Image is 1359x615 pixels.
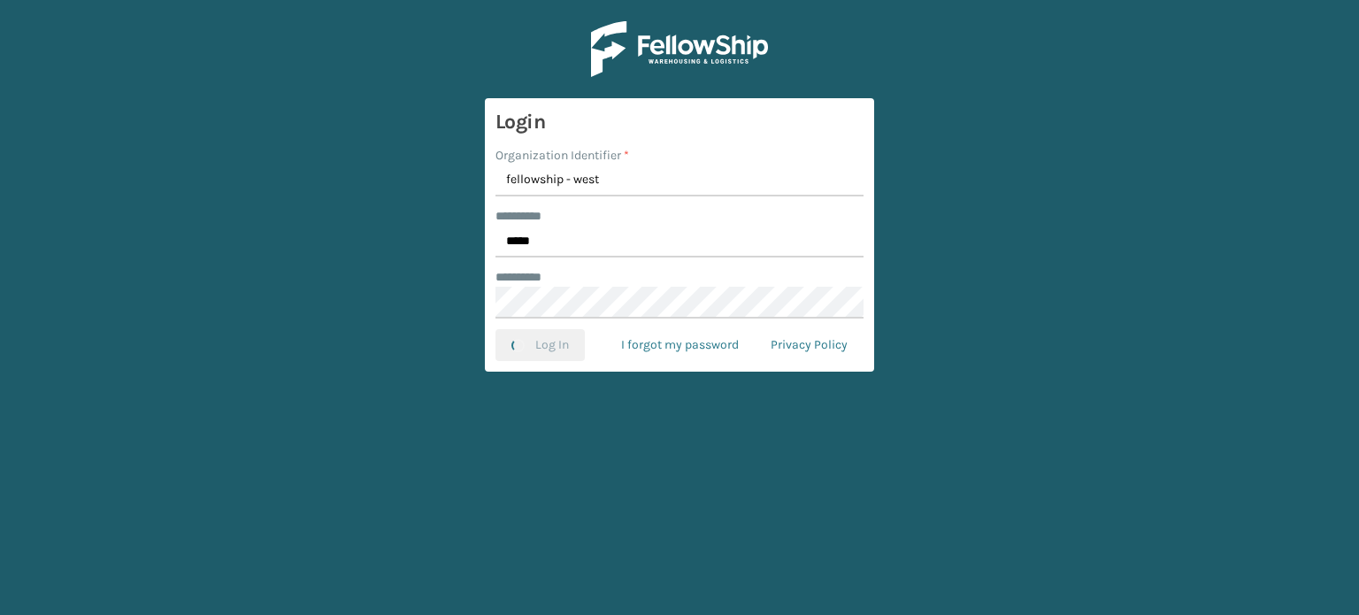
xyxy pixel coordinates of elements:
h3: Login [495,109,864,135]
label: Organization Identifier [495,146,629,165]
a: I forgot my password [605,329,755,361]
img: Logo [591,21,768,77]
a: Privacy Policy [755,329,864,361]
button: Log In [495,329,585,361]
